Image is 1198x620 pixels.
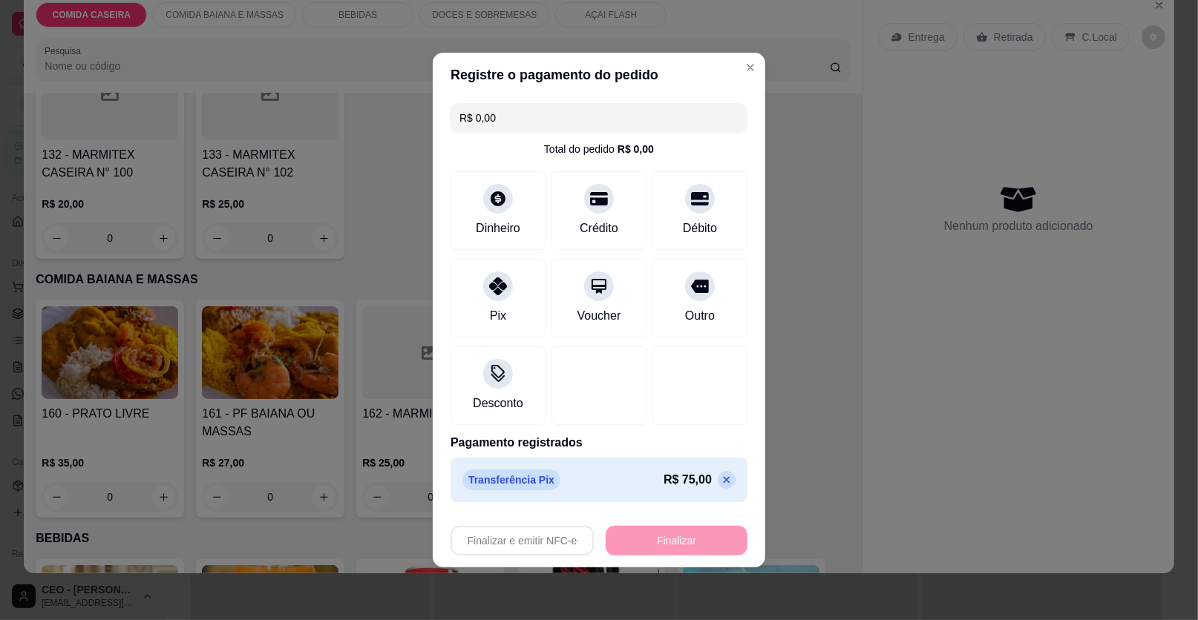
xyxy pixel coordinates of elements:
p: Transferência Pix [462,469,560,490]
div: Desconto [473,395,523,412]
div: Crédito [580,220,618,237]
div: Outro [685,307,715,325]
p: R$ 75,00 [664,471,712,489]
div: Débito [683,220,717,237]
div: R$ 0,00 [618,142,654,156]
header: Registre o pagamento do pedido [433,53,765,97]
div: Dinheiro [476,220,520,237]
div: Pix [490,307,506,325]
button: Close [739,56,762,79]
p: Pagamento registrados [451,434,747,452]
input: Ex.: hambúrguer de cordeiro [459,103,739,133]
div: Total do pedido [544,142,654,156]
div: Voucher [577,307,621,325]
